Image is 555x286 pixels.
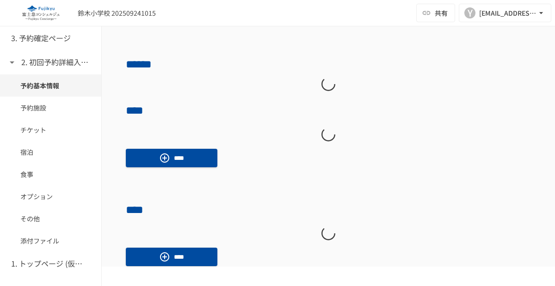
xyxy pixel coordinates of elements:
span: その他 [20,213,81,224]
button: Y[EMAIL_ADDRESS][DOMAIN_NAME] [459,4,551,22]
span: 食事 [20,169,81,179]
span: 宿泊 [20,147,81,157]
span: 共有 [435,8,448,18]
div: [EMAIL_ADDRESS][DOMAIN_NAME] [479,7,536,19]
span: オプション [20,191,81,201]
div: Y [464,7,475,18]
h6: 2. 初回予約詳細入力ページ [21,56,95,68]
h6: 1. トップページ (仮予約一覧) [11,258,85,270]
span: 予約基本情報 [20,80,81,91]
div: 鈴木小学校 202509241015 [78,8,156,18]
h6: 3. 予約確定ページ [11,32,71,44]
span: 添付ファイル [20,236,81,246]
button: 共有 [416,4,455,22]
span: 予約施設 [20,103,81,113]
img: eQeGXtYPV2fEKIA3pizDiVdzO5gJTl2ahLbsPaD2E4R [11,6,70,20]
span: チケット [20,125,81,135]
